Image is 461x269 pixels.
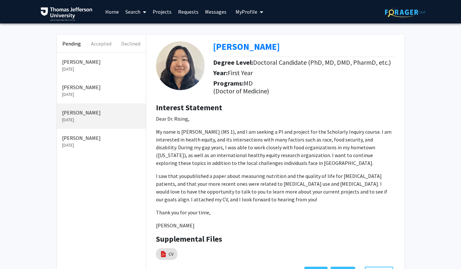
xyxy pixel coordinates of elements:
[169,251,173,258] a: CV
[236,8,257,15] span: My Profile
[213,41,280,52] a: Opens in a new tab
[156,222,195,229] span: [PERSON_NAME]
[213,79,244,87] b: Programs:
[213,69,228,77] b: Year:
[202,0,230,23] a: Messages
[62,116,141,123] p: [DATE]
[253,58,391,66] span: Doctoral Candidate (PhD, MD, DMD, PharmD, etc.)
[62,66,141,73] p: [DATE]
[213,79,269,95] span: MD (Doctor of Medicine)
[62,142,141,149] p: [DATE]
[156,102,222,113] b: Interest Statement
[116,35,146,52] button: Declined
[156,209,211,216] span: Thank you for your time,
[156,115,395,123] p: Dear Dr. Rising,
[62,134,141,142] p: [PERSON_NAME]
[149,0,175,23] a: Projects
[156,128,395,167] p: My name is [PERSON_NAME] (MS 1), and I am seeking a PI and project for the Scholarly Inquiry cour...
[156,172,395,203] p: I saw that you
[62,109,141,116] p: [PERSON_NAME]
[213,58,253,66] b: Degree Level:
[156,41,205,90] img: Profile Picture
[86,35,116,52] button: Accepted
[213,41,280,52] b: [PERSON_NAME]
[175,0,202,23] a: Requests
[62,91,141,98] p: [DATE]
[102,0,122,23] a: Home
[228,69,253,77] span: First Year
[160,250,167,258] img: pdf_icon.png
[122,0,149,23] a: Search
[385,7,426,17] img: ForagerOne Logo
[41,7,93,21] img: Thomas Jefferson University Logo
[57,35,86,52] button: Pending
[156,235,395,244] h4: Supplemental Files
[156,173,387,203] span: published a paper about measuring nutrition and the quality of life for [MEDICAL_DATA] patients, ...
[62,83,141,91] p: [PERSON_NAME]
[62,58,141,66] p: [PERSON_NAME]
[5,240,28,264] iframe: Chat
